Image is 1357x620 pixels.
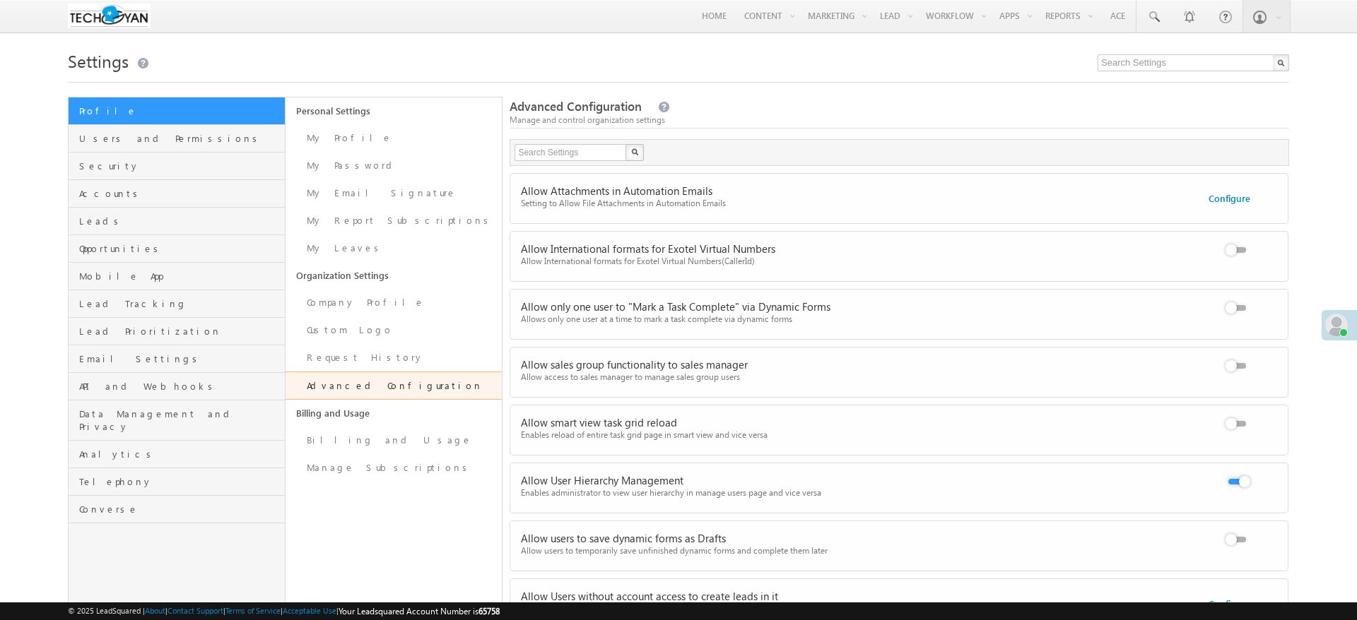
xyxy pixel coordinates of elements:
a: Manage Subscriptions [286,454,503,482]
span: Your Leadsquared Account Number is [339,606,500,616]
div: Allow sales group functionality to sales manager [521,358,1165,371]
span: Lead Prioritization [79,325,281,338]
a: Telephony [69,468,285,496]
span: Opportunities [79,242,281,255]
a: Users and Permissions [69,125,285,153]
img: Search [631,148,638,155]
a: Personal Settings [286,97,503,124]
div: Allow smart view task grid reload [521,416,1165,429]
span: Email Settings [79,352,281,365]
a: My Leaves [286,234,503,262]
span: Security [79,160,281,172]
span: API and Webhooks [79,380,281,393]
a: Security [69,153,285,180]
span: 65758 [478,606,500,616]
a: My Profile [286,124,503,152]
span: Mobile App [79,270,281,282]
div: Enables reload of entire task grid page in smart view and vice versa [521,429,1165,441]
a: Contact Support [168,606,223,615]
span: Profile [79,105,281,117]
div: Allow International formats for Exotel Virtual Numbers(CallerId) [521,255,1165,268]
div: Allow users to temporarily save unfinished dynamic forms and complete them later [521,544,1165,557]
a: Email Settings [69,345,285,373]
a: Custom Logo [286,316,503,344]
a: My Report Subscriptions [286,207,503,234]
span: Leads [79,215,281,227]
a: My Password [286,152,503,179]
div: Enables administrator to view user hierarchy in manage users page and vice versa [521,487,1165,499]
div: Allow International formats for Exotel Virtual Numbers [521,242,1165,255]
a: My Email Signature [286,179,503,207]
div: Allow Users without account access to create leads in it [521,590,1165,602]
a: About [145,606,165,615]
a: Acceptable Use [283,606,336,615]
a: Advanced Configuration [286,371,503,400]
a: Analytics [69,441,285,468]
a: Organization Settings [286,262,503,289]
span: Users and Permissions [79,132,281,145]
a: Data Management and Privacy [69,400,285,441]
span: Data Management and Privacy [79,407,281,433]
a: API and Webhooks [69,373,285,400]
div: Allow access to sales manager to manage sales group users [521,371,1165,383]
div: Allow only one user to "Mark a Task Complete" via Dynamic Forms [521,300,1165,313]
span: Lead Tracking [79,297,281,310]
a: Terms of Service [225,606,281,615]
span: Advanced Configuration [510,98,642,114]
span: Analytics [79,448,281,460]
input: Search Settings [515,144,628,161]
a: Profile [69,97,285,125]
a: Configure [1209,192,1250,204]
a: Company Profile [286,289,503,316]
a: Billing and Usage [286,427,503,454]
div: Allow Attachments in Automation Emails [521,184,1165,197]
span: Converse [79,503,281,515]
div: Setting to Allow File Attachments in Automation Emails [521,197,1165,210]
span: Settings [68,49,129,72]
a: Lead Tracking [69,290,285,318]
span: © 2025 LeadSquared | | | | | [68,604,500,618]
div: Allows only one user at a time to mark a task complete via dynamic forms [521,313,1165,326]
a: Accounts [69,180,285,208]
a: Request History [286,344,503,371]
a: Converse [69,496,285,523]
div: Allow User Hierarchy Management [521,474,1165,487]
a: Billing and Usage [286,400,503,427]
div: Allow users to save dynamic forms as Drafts [521,532,1165,544]
span: Telephony [79,475,281,488]
a: Leads [69,208,285,235]
a: Configure [1209,597,1250,609]
img: Custom Logo [68,4,151,28]
a: Mobile App [69,263,285,290]
span: Accounts [79,187,281,200]
div: Manage and control organization settings [510,114,1289,126]
input: Search Settings [1098,54,1289,71]
a: Lead Prioritization [69,318,285,345]
a: Opportunities [69,235,285,263]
